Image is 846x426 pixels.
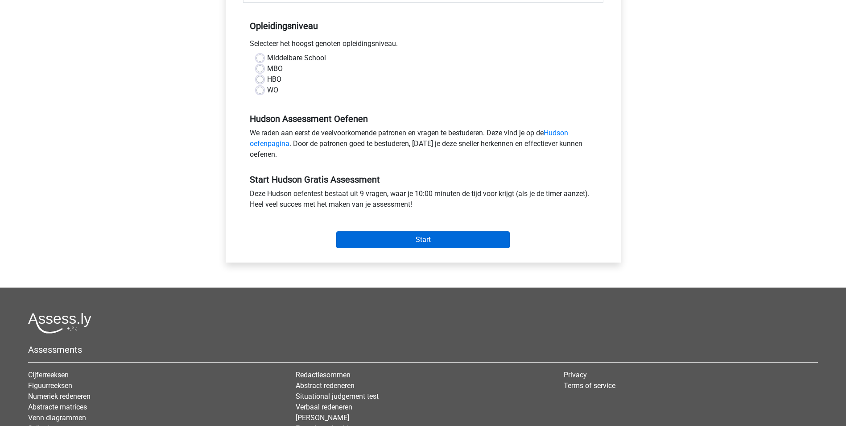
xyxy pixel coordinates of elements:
div: We raden aan eerst de veelvoorkomende patronen en vragen te bestuderen. Deze vind je op de . Door... [243,128,603,163]
a: Privacy [564,371,587,379]
a: Abstracte matrices [28,403,87,411]
h5: Start Hudson Gratis Assessment [250,174,597,185]
a: Abstract redeneren [296,381,355,390]
h5: Opleidingsniveau [250,17,597,35]
a: Verbaal redeneren [296,403,352,411]
a: Figuurreeksen [28,381,72,390]
a: Venn diagrammen [28,413,86,422]
label: HBO [267,74,281,85]
a: Numeriek redeneren [28,392,91,401]
h5: Assessments [28,344,818,355]
div: Selecteer het hoogst genoten opleidingsniveau. [243,38,603,53]
a: Situational judgement test [296,392,379,401]
div: Deze Hudson oefentest bestaat uit 9 vragen, waar je 10:00 minuten de tijd voor krijgt (als je de ... [243,188,603,213]
a: Redactiesommen [296,371,351,379]
input: Start [336,231,510,248]
a: Cijferreeksen [28,371,69,379]
label: WO [267,85,278,96]
img: Assessly logo [28,313,91,334]
a: Terms of service [564,381,615,390]
h5: Hudson Assessment Oefenen [250,113,597,124]
label: MBO [267,63,283,74]
a: [PERSON_NAME] [296,413,349,422]
label: Middelbare School [267,53,326,63]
